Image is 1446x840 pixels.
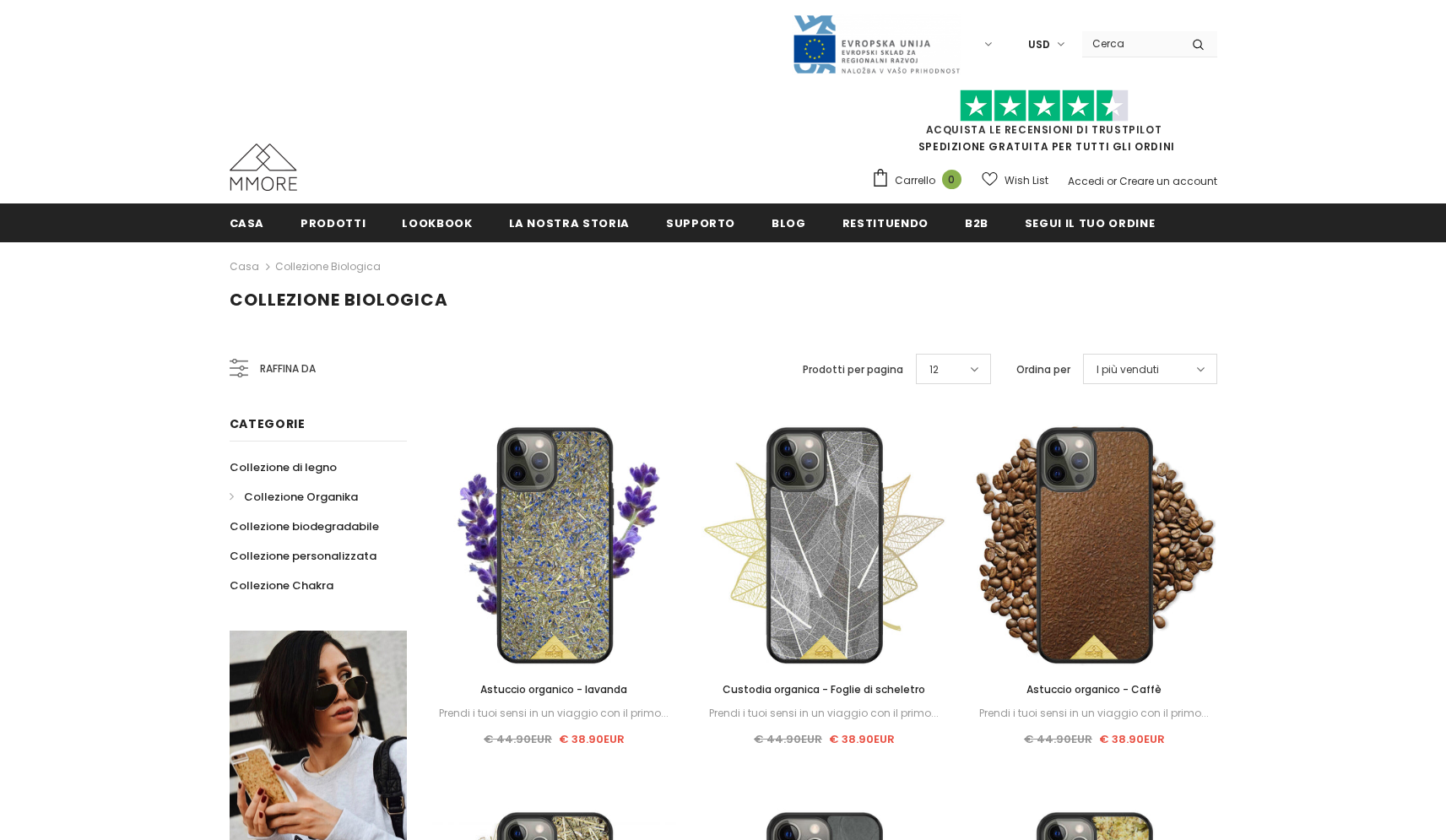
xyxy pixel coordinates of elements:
[432,680,677,699] a: Astuccio organico - lavanda
[230,482,358,512] a: Collezione Organika
[871,168,970,193] a: Carrello 0
[509,215,630,231] span: La nostra storia
[301,203,366,241] a: Prodotti
[754,731,822,747] span: € 44.90EUR
[972,704,1216,723] div: Prendi i tuoi sensi in un viaggio con il primo...
[701,680,946,699] a: Custodia organica - Foglie di scheletro
[260,360,316,378] span: Raffina da
[972,680,1216,699] a: Astuccio organico - Caffè
[230,415,306,432] span: Categorie
[895,172,935,189] span: Carrello
[402,203,472,241] a: Lookbook
[772,215,806,231] span: Blog
[230,518,379,534] span: Collezione biodegradabile
[484,731,552,747] span: € 44.90EUR
[701,704,946,723] div: Prendi i tuoi sensi in un viaggio con il primo...
[230,541,376,571] a: Collezione personalizzata
[942,170,961,189] span: 0
[1068,174,1104,188] a: Accedi
[926,122,1162,137] a: Acquista le recensioni di TrustPilot
[244,489,358,505] span: Collezione Organika
[230,144,297,191] img: Casi MMORE
[871,97,1217,154] span: SPEDIZIONE GRATUITA PER TUTTI GLI ORDINI
[829,731,895,747] span: € 38.90EUR
[666,203,735,241] a: supporto
[230,459,337,475] span: Collezione di legno
[842,203,929,241] a: Restituendo
[1025,203,1155,241] a: Segui il tuo ordine
[559,731,625,747] span: € 38.90EUR
[402,215,472,231] span: Lookbook
[1016,361,1070,378] label: Ordina per
[772,203,806,241] a: Blog
[929,361,939,378] span: 12
[230,548,376,564] span: Collezione personalizzata
[230,512,379,541] a: Collezione biodegradabile
[792,14,961,75] img: Javni Razpis
[230,215,265,231] span: Casa
[432,704,677,723] div: Prendi i tuoi sensi in un viaggio con il primo...
[275,259,381,274] a: Collezione biologica
[960,89,1129,122] img: Fidati di Pilot Stars
[1028,36,1050,53] span: USD
[965,203,988,241] a: B2B
[230,203,265,241] a: Casa
[666,215,735,231] span: supporto
[1097,361,1159,378] span: I più venduti
[803,361,903,378] label: Prodotti per pagina
[230,288,448,312] span: Collezione biologica
[1005,172,1048,189] span: Wish List
[1107,174,1117,188] span: or
[965,215,988,231] span: B2B
[480,682,627,696] span: Astuccio organico - lavanda
[230,577,333,593] span: Collezione Chakra
[1119,174,1217,188] a: Creare un account
[723,682,925,696] span: Custodia organica - Foglie di scheletro
[301,215,366,231] span: Prodotti
[842,215,929,231] span: Restituendo
[1026,682,1162,696] span: Astuccio organico - Caffè
[1025,215,1155,231] span: Segui il tuo ordine
[230,257,259,277] a: Casa
[230,571,333,600] a: Collezione Chakra
[982,165,1048,195] a: Wish List
[1024,731,1092,747] span: € 44.90EUR
[509,203,630,241] a: La nostra storia
[792,36,961,51] a: Javni Razpis
[230,453,337,482] a: Collezione di legno
[1082,31,1179,56] input: Search Site
[1099,731,1165,747] span: € 38.90EUR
